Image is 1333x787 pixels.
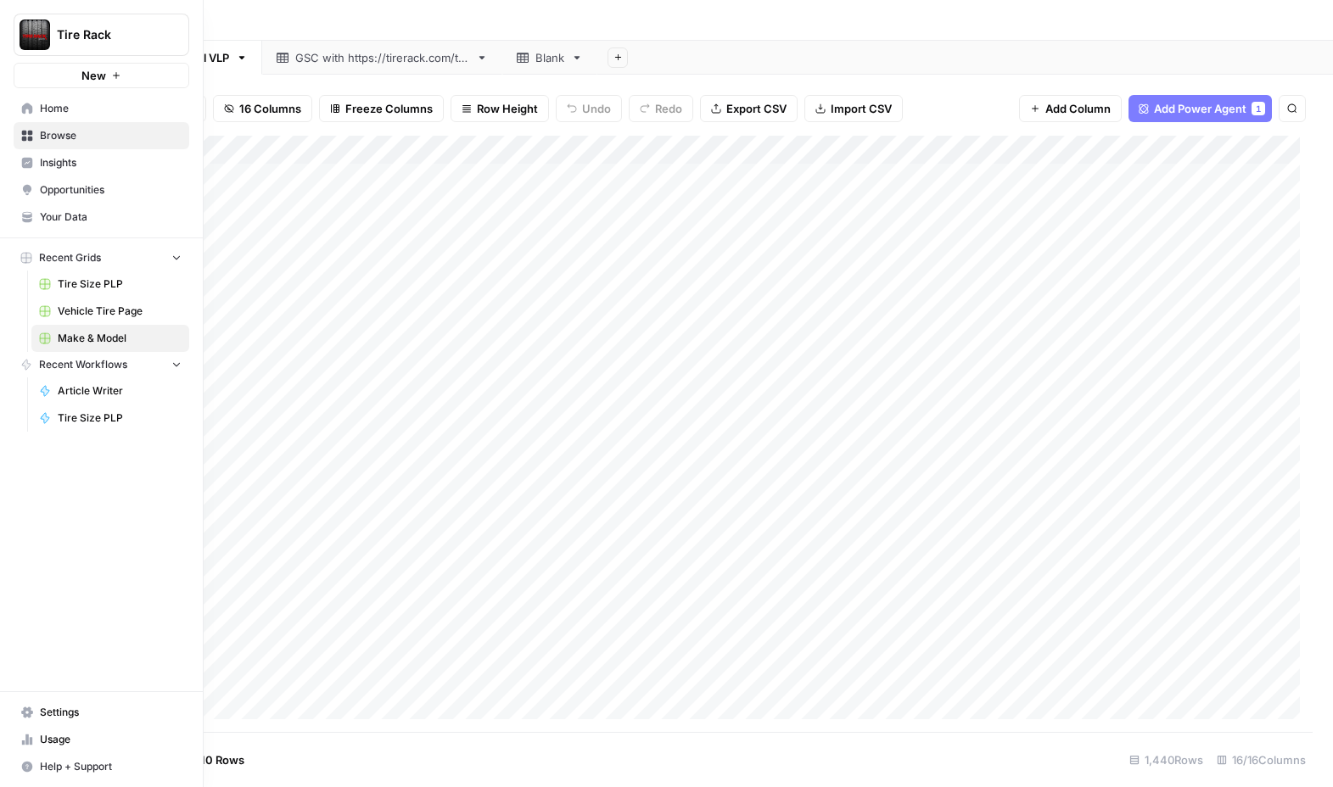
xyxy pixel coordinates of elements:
span: Tire Rack [57,26,160,43]
button: Row Height [451,95,549,122]
span: Help + Support [40,759,182,774]
button: Export CSV [700,95,798,122]
span: Make & Model [58,331,182,346]
div: GSC with [URL][DOMAIN_NAME] [295,49,469,66]
a: Vehicle Tire Page [31,298,189,325]
span: New [81,67,106,84]
button: Redo [629,95,693,122]
span: Insights [40,155,182,170]
span: Freeze Columns [345,100,433,117]
a: Usage [14,726,189,753]
div: 1 [1252,102,1265,115]
span: Add 10 Rows [176,751,244,768]
a: Tire Size PLP [31,271,189,298]
div: Blank [535,49,564,66]
span: 16 Columns [239,100,301,117]
button: Recent Workflows [14,352,189,377]
span: Settings [40,705,182,720]
span: Usage [40,732,182,747]
a: Blank [502,41,597,75]
div: 1,440 Rows [1123,746,1210,773]
div: 16/16 Columns [1210,746,1313,773]
span: Opportunities [40,182,182,198]
img: Tire Rack Logo [20,20,50,50]
a: Settings [14,699,189,726]
span: Vehicle Tire Page [58,304,182,319]
button: Recent Grids [14,245,189,271]
button: Add Column [1019,95,1122,122]
button: Workspace: Tire Rack [14,14,189,56]
span: Recent Workflows [39,357,127,372]
button: Help + Support [14,753,189,780]
button: 16 Columns [213,95,312,122]
span: Home [40,101,182,116]
button: Import CSV [804,95,903,122]
button: Add Power Agent1 [1129,95,1272,122]
button: Undo [556,95,622,122]
span: Import CSV [831,100,892,117]
span: Your Data [40,209,182,225]
a: GSC with [URL][DOMAIN_NAME] [262,41,502,75]
span: Row Height [477,100,538,117]
span: Add Power Agent [1154,100,1246,117]
span: Export CSV [726,100,787,117]
button: Freeze Columns [319,95,444,122]
a: Make & Model [31,325,189,352]
span: Article Writer [58,383,182,399]
button: New [14,63,189,88]
a: Browse [14,122,189,149]
span: Browse [40,128,182,143]
span: Undo [582,100,611,117]
span: Tire Size PLP [58,276,182,292]
span: Recent Grids [39,250,101,265]
span: Tire Size PLP [58,410,182,426]
a: Opportunities [14,176,189,204]
a: Article Writer [31,377,189,405]
span: Add Column [1045,100,1111,117]
span: 1 [1256,102,1261,115]
a: Home [14,95,189,122]
a: Your Data [14,204,189,231]
span: Redo [655,100,682,117]
a: Insights [14,149,189,176]
a: Tire Size PLP [31,405,189,432]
